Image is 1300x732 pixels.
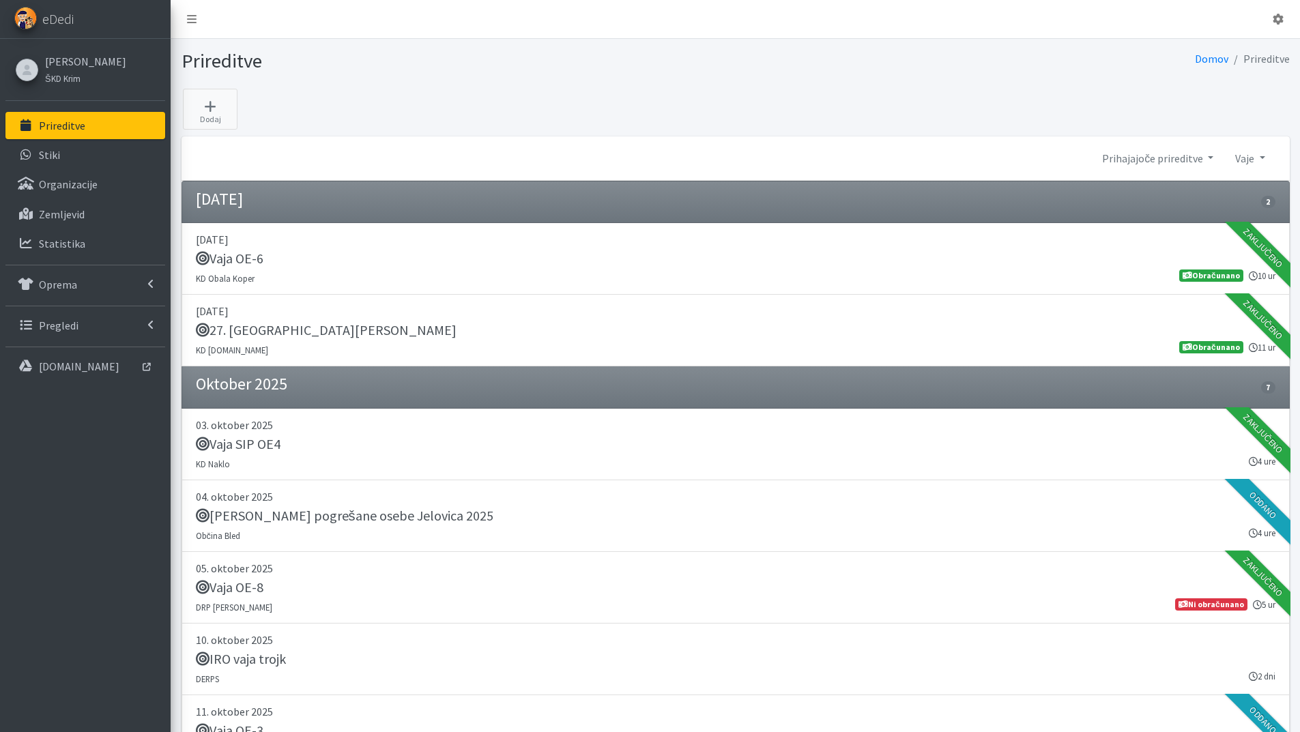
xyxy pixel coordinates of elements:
[196,602,272,613] small: DRP [PERSON_NAME]
[1179,341,1243,353] span: Obračunano
[5,141,165,169] a: Stiki
[183,89,237,130] a: Dodaj
[39,148,60,162] p: Stiki
[5,312,165,339] a: Pregledi
[1179,269,1243,282] span: Obračunano
[1175,598,1247,611] span: Ni obračunano
[42,9,74,29] span: eDedi
[1249,670,1275,683] small: 2 dni
[196,231,1275,248] p: [DATE]
[182,295,1290,366] a: [DATE] 27. [GEOGRAPHIC_DATA][PERSON_NAME] KD [DOMAIN_NAME] 11 ur Obračunano Zaključeno
[196,345,268,355] small: KD [DOMAIN_NAME]
[196,632,1275,648] p: 10. oktober 2025
[1261,381,1275,394] span: 7
[182,552,1290,624] a: 05. oktober 2025 Vaja OE-8 DRP [PERSON_NAME] 5 ur Ni obračunano Zaključeno
[5,171,165,198] a: Organizacije
[196,530,240,541] small: Občina Bled
[196,436,280,452] h5: Vaja SIP OE4
[39,119,85,132] p: Prireditve
[5,201,165,228] a: Zemljevid
[196,250,263,267] h5: Vaja OE-6
[196,651,286,667] h5: IRO vaja trojk
[1195,52,1228,65] a: Domov
[39,207,85,221] p: Zemljevid
[182,624,1290,695] a: 10. oktober 2025 IRO vaja trojk DERPS 2 dni
[39,278,77,291] p: Oprema
[39,319,78,332] p: Pregledi
[196,190,243,209] h4: [DATE]
[5,112,165,139] a: Prireditve
[5,353,165,380] a: [DOMAIN_NAME]
[182,480,1290,552] a: 04. oktober 2025 [PERSON_NAME] pogrešane osebe Jelovica 2025 Občina Bled 4 ure Oddano
[1224,145,1275,172] a: Vaje
[196,303,1275,319] p: [DATE]
[5,230,165,257] a: Statistika
[182,223,1290,295] a: [DATE] Vaja OE-6 KD Obala Koper 10 ur Obračunano Zaključeno
[1228,49,1290,69] li: Prireditve
[196,273,255,284] small: KD Obala Koper
[45,73,81,84] small: ŠKD Krim
[196,322,457,338] h5: 27. [GEOGRAPHIC_DATA][PERSON_NAME]
[196,375,287,394] h4: Oktober 2025
[14,7,37,29] img: eDedi
[45,70,126,86] a: ŠKD Krim
[196,560,1275,576] p: 05. oktober 2025
[1261,196,1275,208] span: 2
[196,673,219,684] small: DERPS
[196,508,493,524] h5: [PERSON_NAME] pogrešane osebe Jelovica 2025
[45,53,126,70] a: [PERSON_NAME]
[196,417,1275,433] p: 03. oktober 2025
[196,488,1275,505] p: 04. oktober 2025
[196,458,230,469] small: KD Naklo
[182,49,731,73] h1: Prireditve
[5,271,165,298] a: Oprema
[39,360,119,373] p: [DOMAIN_NAME]
[196,703,1275,720] p: 11. oktober 2025
[39,237,85,250] p: Statistika
[196,579,263,596] h5: Vaja OE-8
[182,409,1290,480] a: 03. oktober 2025 Vaja SIP OE4 KD Naklo 4 ure Zaključeno
[39,177,98,191] p: Organizacije
[1091,145,1224,172] a: Prihajajoče prireditve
